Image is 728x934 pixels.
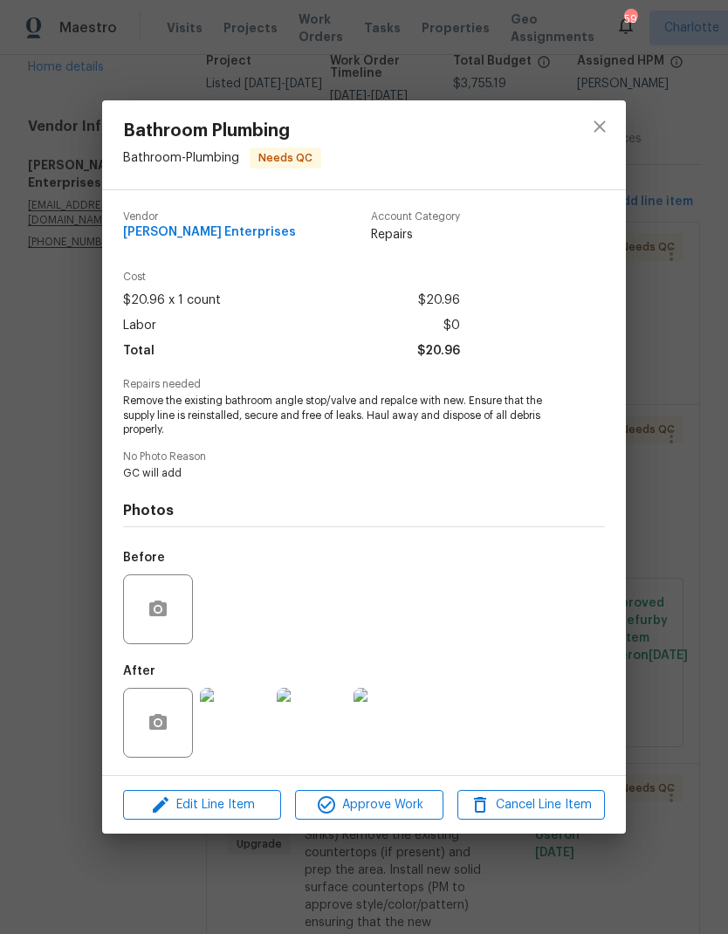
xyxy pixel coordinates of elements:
span: $0 [443,313,460,339]
span: Edit Line Item [128,794,276,816]
span: Bathroom - Plumbing [123,151,239,163]
span: $20.96 [417,339,460,364]
div: 59 [624,10,636,28]
span: No Photo Reason [123,451,605,463]
span: Cancel Line Item [463,794,600,816]
span: Vendor [123,211,296,223]
span: Needs QC [251,149,319,167]
span: Cost [123,271,460,283]
span: Account Category [371,211,460,223]
button: Edit Line Item [123,790,281,821]
span: GC will add [123,466,557,481]
span: $20.96 [418,288,460,313]
span: Bathroom Plumbing [123,121,321,141]
span: Total [123,339,155,364]
span: [PERSON_NAME] Enterprises [123,226,296,239]
span: Repairs [371,226,460,244]
button: Approve Work [295,790,443,821]
button: close [579,106,621,148]
h4: Photos [123,502,605,519]
h5: After [123,665,155,677]
span: Approve Work [300,794,437,816]
span: Remove the existing bathroom angle stop/valve and repalce with new. Ensure that the supply line i... [123,394,557,437]
span: Labor [123,313,156,339]
span: Repairs needed [123,379,605,390]
h5: Before [123,552,165,564]
span: $20.96 x 1 count [123,288,221,313]
button: Cancel Line Item [457,790,605,821]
